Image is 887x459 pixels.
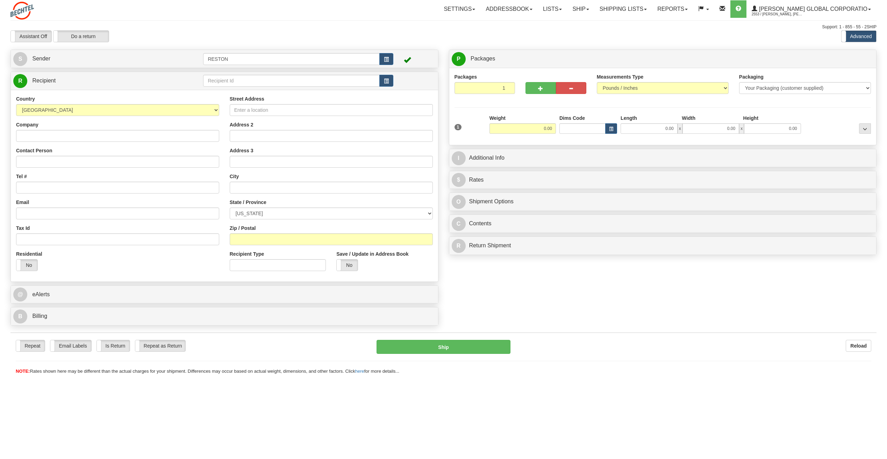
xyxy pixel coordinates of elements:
label: Save / Update in Address Book [336,250,408,257]
label: Measurements Type [597,73,644,80]
label: Tax Id [16,225,30,232]
input: Recipient Id [203,75,379,87]
label: Length [621,115,637,122]
label: Zip / Postal [230,225,256,232]
span: NOTE: [16,369,30,374]
a: P Packages [452,52,874,66]
a: Lists [538,0,567,18]
span: 2553 / [PERSON_NAME], [PERSON_NAME] [752,11,804,18]
a: B Billing [13,309,436,323]
label: Packages [455,73,477,80]
span: @ [13,287,27,301]
label: Email [16,199,29,206]
span: B [13,309,27,323]
div: Support: 1 - 855 - 55 - 2SHIP [10,24,877,30]
span: Recipient [32,78,56,83]
a: Settings [438,0,480,18]
a: CContents [452,217,874,231]
input: Sender Id [203,53,379,65]
div: ... [859,123,871,134]
span: O [452,195,466,209]
a: S Sender [13,52,203,66]
label: Address 2 [230,121,253,128]
a: OShipment Options [452,195,874,209]
label: Email Labels [50,340,91,351]
button: Reload [846,340,871,352]
label: Tel # [16,173,27,180]
span: I [452,151,466,165]
label: City [230,173,239,180]
label: Do a return [53,31,109,42]
span: 1 [455,124,462,130]
label: Advanced [842,31,876,42]
div: Rates shown here may be different than the actual charges for your shipment. Differences may occu... [10,368,877,375]
label: Contact Person [16,147,52,154]
label: Recipient Type [230,250,264,257]
label: Address 3 [230,147,253,154]
label: State / Province [230,199,266,206]
b: Reload [850,343,867,349]
a: [PERSON_NAME] Global Corporatio 2553 / [PERSON_NAME], [PERSON_NAME] [746,0,876,18]
span: S [13,52,27,66]
span: R [13,74,27,88]
a: R Recipient [13,74,182,88]
label: No [16,260,37,271]
a: $Rates [452,173,874,187]
img: logo2553.jpg [10,2,34,20]
a: Addressbook [480,0,538,18]
label: Street Address [230,95,264,102]
label: Residential [16,250,42,257]
a: here [355,369,364,374]
label: Weight [489,115,506,122]
span: Packages [471,56,495,61]
a: Reports [652,0,693,18]
span: eAlerts [32,291,50,297]
span: x [739,123,744,134]
label: Repeat [16,340,45,351]
span: $ [452,173,466,187]
label: Company [16,121,38,128]
label: Packaging [739,73,764,80]
span: P [452,52,466,66]
label: Height [743,115,759,122]
span: Sender [32,56,50,61]
iframe: chat widget [871,194,886,265]
a: IAdditional Info [452,151,874,165]
button: Ship [377,340,510,354]
label: Dims Code [559,115,585,122]
label: No [337,260,358,271]
input: Enter a location [230,104,433,116]
span: C [452,217,466,231]
span: Billing [32,313,47,319]
label: Country [16,95,35,102]
label: Repeat as Return [135,340,185,351]
span: R [452,239,466,253]
a: RReturn Shipment [452,239,874,253]
span: [PERSON_NAME] Global Corporatio [757,6,867,12]
label: Assistant Off [11,31,51,42]
span: x [678,123,682,134]
label: Is Return [97,340,130,351]
label: Width [682,115,695,122]
a: Shipping lists [594,0,652,18]
a: @ eAlerts [13,287,436,302]
a: Ship [567,0,594,18]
